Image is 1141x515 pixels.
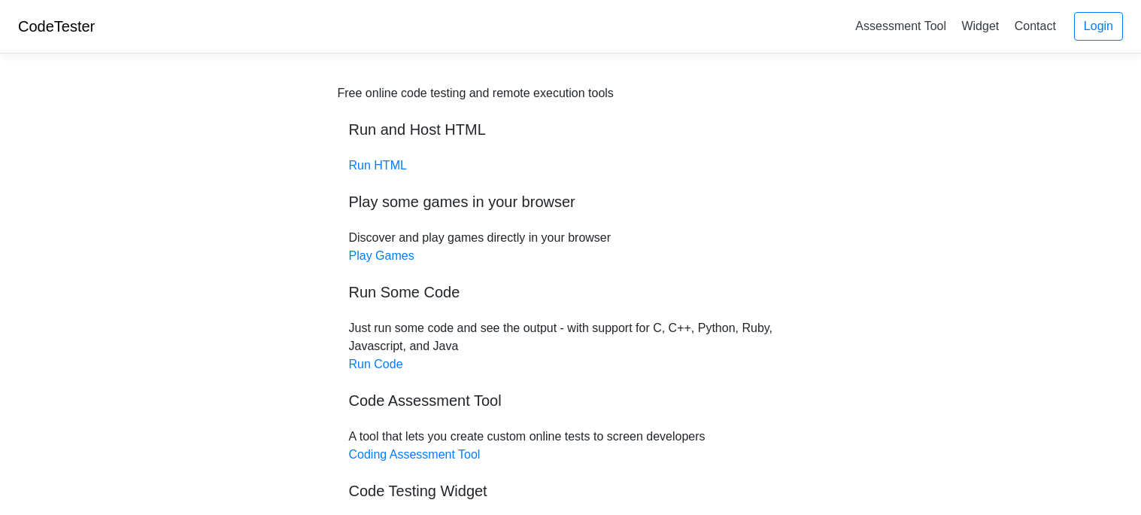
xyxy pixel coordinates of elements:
h5: Code Assessment Tool [349,392,793,410]
h5: Run and Host HTML [349,120,793,139]
a: CodeTester [18,18,95,35]
h5: Run Some Code [349,283,793,301]
a: Run HTML [349,159,407,172]
a: Contact [1009,14,1062,38]
div: Free online code testing and remote execution tools [338,84,614,102]
a: Coding Assessment Tool [349,448,481,461]
a: Play Games [349,249,414,262]
h5: Code Testing Widget [349,482,793,500]
a: Run Code [349,358,403,370]
a: Assessment Tool [849,14,952,38]
a: Widget [955,14,1005,38]
h5: Play some games in your browser [349,193,793,211]
a: Login [1074,12,1123,41]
